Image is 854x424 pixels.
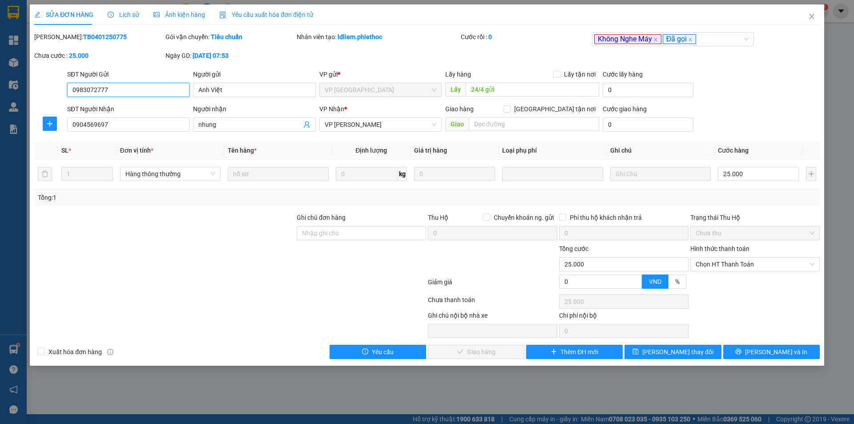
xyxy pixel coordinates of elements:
[193,104,315,114] div: Người nhận
[34,32,164,42] div: [PERSON_NAME]:
[428,214,448,221] span: Thu Hộ
[303,121,310,128] span: user-add
[43,117,57,131] button: plus
[632,348,639,355] span: save
[469,117,599,131] input: Dọc đường
[603,83,693,97] input: Cước lấy hàng
[745,347,807,357] span: [PERSON_NAME] và In
[45,347,105,357] span: Xuất hóa đơn hàng
[414,147,447,154] span: Giá trị hàng
[560,347,598,357] span: Thêm ĐH mới
[696,226,814,240] span: Chưa thu
[38,167,52,181] button: delete
[165,32,295,42] div: Gói vận chuyển:
[297,214,346,221] label: Ghi chú đơn hàng
[211,33,242,40] b: Tiêu chuẩn
[594,34,661,44] span: Không Nghe Máy
[219,12,226,19] img: icon
[806,167,816,181] button: plus
[566,213,645,222] span: Phí thu hộ khách nhận trả
[319,69,442,79] div: VP gửi
[808,13,815,20] span: close
[610,167,711,181] input: Ghi Chú
[445,82,466,97] span: Lấy
[603,71,643,78] label: Cước lấy hàng
[43,120,56,127] span: plus
[108,11,139,18] span: Lịch sử
[69,52,89,59] b: 25.000
[624,345,721,359] button: save[PERSON_NAME] thay đổi
[193,52,229,59] b: [DATE] 07:53
[325,83,436,97] span: VP Thái Bình
[445,117,469,131] span: Giao
[799,4,824,29] button: Close
[38,193,330,202] div: Tổng: 1
[461,32,590,42] div: Cước rồi :
[642,347,713,357] span: [PERSON_NAME] thay đổi
[559,245,588,252] span: Tổng cước
[526,345,623,359] button: plusThêm ĐH mới
[325,118,436,131] span: VP Nguyễn Xiển
[428,311,557,324] div: Ghi chú nội bộ nhà xe
[690,245,749,252] label: Hình thức thanh toán
[83,33,127,40] b: TB0401250775
[67,104,189,114] div: SĐT Người Nhận
[398,167,407,181] span: kg
[675,278,680,285] span: %
[228,147,257,154] span: Tên hàng
[696,258,814,271] span: Chọn HT Thanh Toán
[34,12,40,18] span: edit
[34,51,164,61] div: Chưa cước :
[488,33,492,40] b: 0
[67,69,189,79] div: SĐT Người Gửi
[193,69,315,79] div: Người gửi
[219,11,313,18] span: Yêu cầu xuất hóa đơn điện tử
[663,34,697,44] span: Đã gọi
[107,349,113,355] span: info-circle
[735,348,741,355] span: printer
[499,142,606,159] th: Loại phụ phí
[649,278,661,285] span: VND
[319,105,344,113] span: VP Nhận
[125,167,215,181] span: Hàng thông thường
[490,213,557,222] span: Chuyển khoản ng. gửi
[427,277,558,293] div: Giảm giá
[560,69,599,79] span: Lấy tận nơi
[165,51,295,61] div: Ngày GD:
[511,104,599,114] span: [GEOGRAPHIC_DATA] tận nơi
[559,311,689,324] div: Chi phí nội bộ
[34,11,93,18] span: SỬA ĐƠN HÀNG
[414,167,495,181] input: 0
[372,347,394,357] span: Yêu cầu
[153,11,205,18] span: Ảnh kiện hàng
[653,37,658,42] span: close
[330,345,426,359] button: exclamation-circleYêu cầu
[108,12,114,18] span: clock-circle
[228,167,328,181] input: VD: Bàn, Ghế
[297,226,426,240] input: Ghi chú đơn hàng
[551,348,557,355] span: plus
[603,105,647,113] label: Cước giao hàng
[690,213,820,222] div: Trạng thái Thu Hộ
[428,345,524,359] button: checkGiao hàng
[120,147,153,154] span: Đơn vị tính
[466,82,599,97] input: Dọc đường
[603,117,693,132] input: Cước giao hàng
[723,345,820,359] button: printer[PERSON_NAME] và In
[718,147,749,154] span: Cước hàng
[338,33,382,40] b: ldliem.phiethoc
[445,71,471,78] span: Lấy hàng
[297,32,459,42] div: Nhân viên tạo:
[153,12,160,18] span: picture
[427,295,558,311] div: Chưa thanh toán
[362,348,368,355] span: exclamation-circle
[445,105,474,113] span: Giao hàng
[61,147,68,154] span: SL
[355,147,387,154] span: Định lượng
[688,37,693,42] span: close
[607,142,714,159] th: Ghi chú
